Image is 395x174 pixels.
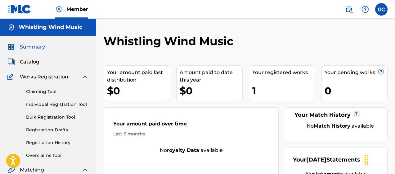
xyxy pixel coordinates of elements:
[26,139,89,146] a: Registration History
[66,6,88,13] span: Member
[354,111,359,116] span: ?
[20,58,39,66] span: Catalog
[379,69,384,74] span: ?
[26,88,89,95] a: Claiming Tool
[20,73,68,81] span: Works Registration
[167,147,199,153] strong: royalty data
[359,3,371,16] div: Help
[26,127,89,133] a: Registration Drafts
[20,43,45,51] span: Summary
[343,3,355,16] a: Public Search
[361,6,369,13] img: help
[7,5,31,14] img: MLC Logo
[26,101,89,108] a: Individual Registration Tool
[26,152,89,159] a: Overclaims Tool
[364,144,395,174] iframe: Chat Widget
[81,166,89,174] img: expand
[314,123,350,129] strong: Match History
[345,6,353,13] img: search
[26,114,89,120] a: Bulk Registration Tool
[81,73,89,81] img: expand
[20,166,44,174] span: Matching
[293,156,360,164] div: Your Statements
[7,43,15,51] img: Summary
[325,69,387,76] div: Your pending works
[113,131,269,137] div: Last 6 months
[375,3,388,16] div: User Menu
[293,111,379,119] div: Your Match History
[7,58,39,66] a: CatalogCatalog
[301,122,379,130] div: No available
[325,84,387,98] div: 0
[107,84,170,98] div: $0
[19,24,83,31] h5: Whistling Wind Music
[378,103,395,148] iframe: Resource Center
[7,73,16,81] img: Works Registration
[7,58,15,66] img: Catalog
[55,6,63,13] img: Top Rightsholder
[361,150,371,169] div: Drag
[7,43,45,51] a: SummarySummary
[7,24,15,31] img: Accounts
[252,84,315,98] div: 1
[107,69,170,84] div: Your amount paid last distribution
[104,147,278,154] div: No available
[180,84,242,98] div: $0
[306,156,326,163] span: [DATE]
[7,166,15,174] img: Matching
[180,69,242,84] div: Amount paid to date this year
[252,69,315,76] div: Your registered works
[113,120,269,131] div: Your amount paid over time
[104,34,236,48] h2: Whistling Wind Music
